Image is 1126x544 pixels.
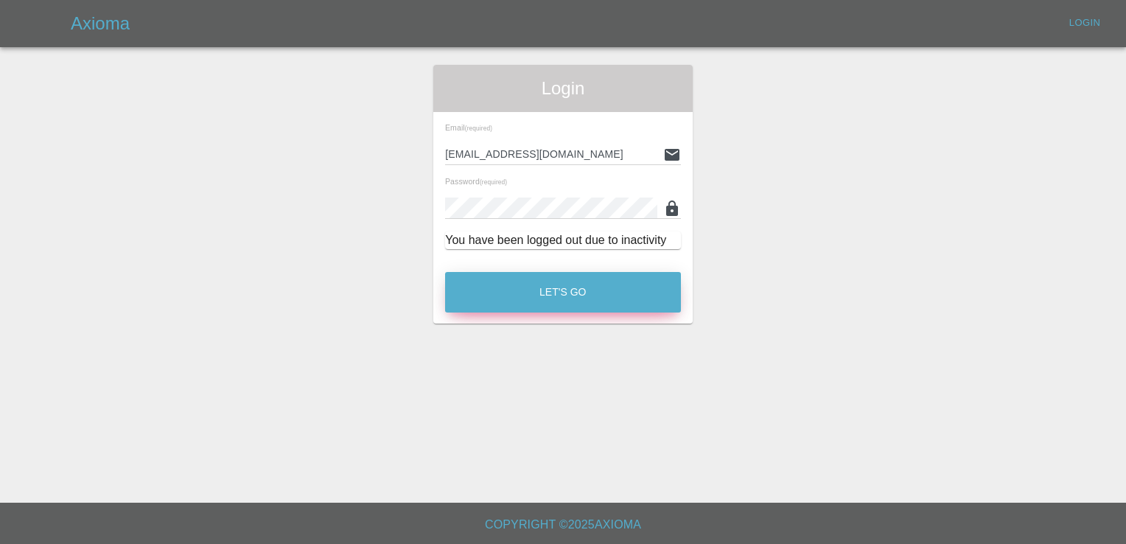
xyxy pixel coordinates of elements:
[445,272,681,313] button: Let's Go
[465,125,492,132] small: (required)
[445,123,492,132] span: Email
[480,179,507,186] small: (required)
[71,12,130,35] h5: Axioma
[445,77,681,100] span: Login
[445,177,507,186] span: Password
[1061,12,1108,35] a: Login
[12,515,1114,535] h6: Copyright © 2025 Axioma
[445,231,681,249] div: You have been logged out due to inactivity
